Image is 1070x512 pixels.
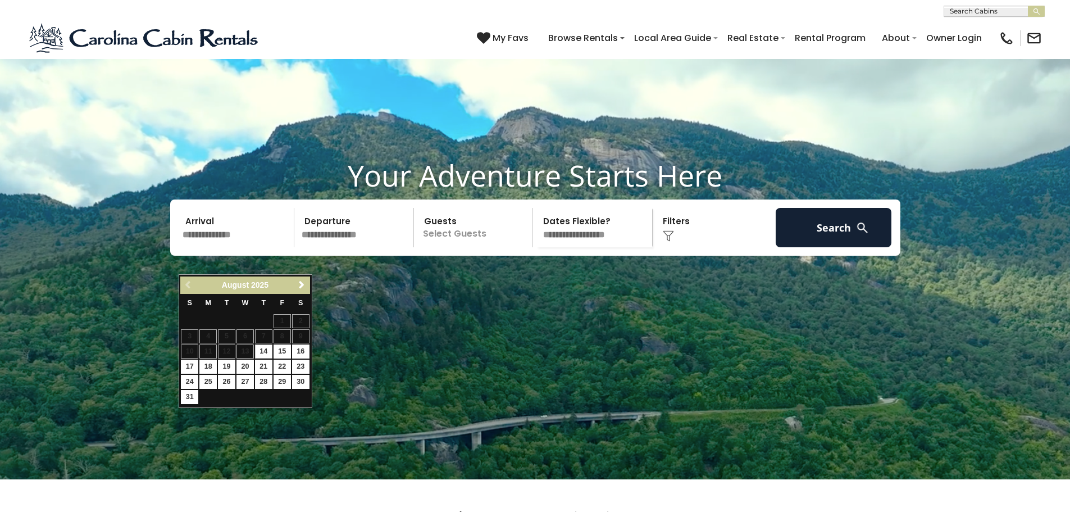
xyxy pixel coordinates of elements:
a: 16 [292,345,309,359]
a: Real Estate [722,28,784,48]
a: My Favs [477,31,531,46]
a: 26 [218,375,235,389]
a: 15 [274,345,291,359]
span: Sunday [188,299,192,307]
a: Rental Program [789,28,871,48]
button: Search [776,208,892,247]
img: Blue-2.png [28,21,261,55]
img: filter--v1.png [663,230,674,242]
img: mail-regular-black.png [1026,30,1042,46]
a: 24 [181,375,198,389]
img: search-regular-white.png [855,221,869,235]
a: 17 [181,360,198,374]
a: Browse Rentals [543,28,623,48]
span: Next [297,280,306,289]
a: 30 [292,375,309,389]
a: 23 [292,360,309,374]
a: 22 [274,360,291,374]
a: About [876,28,916,48]
a: 29 [274,375,291,389]
span: Friday [280,299,284,307]
p: Select Guests [417,208,533,247]
a: 20 [236,360,254,374]
a: 27 [236,375,254,389]
span: Thursday [262,299,266,307]
a: 28 [255,375,272,389]
h1: Your Adventure Starts Here [8,158,1062,193]
span: Tuesday [225,299,229,307]
span: Monday [205,299,211,307]
a: 21 [255,360,272,374]
a: 18 [199,360,217,374]
span: August [222,280,249,289]
span: 2025 [251,280,268,289]
span: My Favs [493,31,529,45]
a: 19 [218,360,235,374]
a: Owner Login [921,28,987,48]
a: 25 [199,375,217,389]
img: phone-regular-black.png [999,30,1014,46]
a: Next [295,278,309,292]
span: Wednesday [242,299,249,307]
a: 14 [255,345,272,359]
span: Saturday [298,299,303,307]
a: Local Area Guide [629,28,717,48]
a: 31 [181,390,198,404]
